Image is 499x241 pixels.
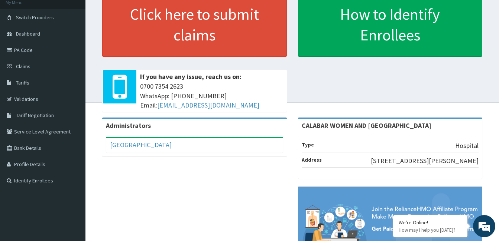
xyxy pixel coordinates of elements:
[302,141,314,148] b: Type
[157,101,259,109] a: [EMAIL_ADDRESS][DOMAIN_NAME]
[16,14,54,21] span: Switch Providers
[399,219,462,226] div: We're Online!
[302,156,322,163] b: Address
[302,121,431,130] strong: CALABAR WOMEN AND [GEOGRAPHIC_DATA]
[140,72,242,81] b: If you have any issue, reach us on:
[371,156,479,166] p: [STREET_ADDRESS][PERSON_NAME]
[110,141,172,149] a: [GEOGRAPHIC_DATA]
[39,42,125,51] div: Chat with us now
[4,162,142,188] textarea: Type your message and hit 'Enter'
[122,4,140,22] div: Minimize live chat window
[140,82,283,110] span: 0700 7354 2623 WhatsApp: [PHONE_NUMBER] Email:
[16,63,30,70] span: Claims
[106,121,151,130] b: Administrators
[455,141,479,151] p: Hospital
[16,30,40,37] span: Dashboard
[16,79,29,86] span: Tariffs
[16,112,54,119] span: Tariff Negotiation
[43,73,103,148] span: We're online!
[399,227,462,233] p: How may I help you today?
[14,37,30,56] img: d_794563401_company_1708531726252_794563401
